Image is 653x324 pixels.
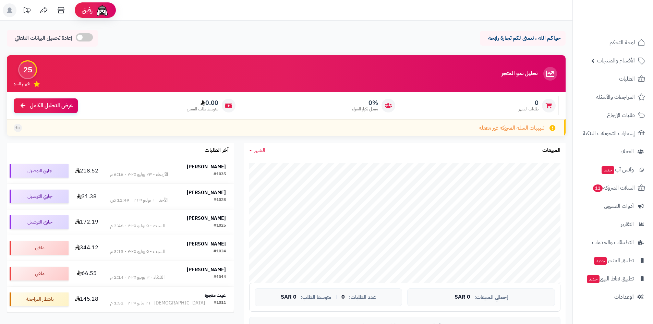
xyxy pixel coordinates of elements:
span: الأقسام والمنتجات [597,56,635,65]
a: تطبيق نقاط البيعجديد [577,271,649,287]
div: الأربعاء - ٢٣ يوليو ٢٠٢٥ - 6:16 م [110,171,168,178]
span: متوسط طلب العميل [187,106,218,112]
span: تنبيهات السلة المتروكة غير مفعلة [479,124,544,132]
div: السبت - ٥ يوليو ٢٠٢٥ - 3:46 م [110,223,165,229]
span: إشعارات التحويلات البنكية [583,129,635,138]
span: 0 [519,99,539,107]
div: الأحد - ٦ يوليو ٢٠٢٥ - 11:49 ص [110,197,168,204]
span: 0 [341,294,345,300]
span: معدل تكرار الشراء [352,106,378,112]
div: #1024 [214,248,226,255]
span: 0 SAR [455,294,470,300]
strong: [PERSON_NAME] [187,240,226,248]
h3: آخر الطلبات [205,147,229,154]
a: السلات المتروكة11 [577,180,649,196]
span: لوحة التحكم [609,38,635,47]
span: عدد الطلبات: [349,295,376,300]
a: التقارير [577,216,649,232]
span: إعادة تحميل البيانات التلقائي [15,34,72,42]
div: ملغي [10,241,69,255]
a: وآتس آبجديد [577,161,649,178]
a: طلبات الإرجاع [577,107,649,123]
span: | [336,295,337,300]
a: الشهر [249,146,265,154]
div: الثلاثاء - ٣ يونيو ٢٠٢٥ - 2:14 م [110,274,165,281]
span: تقييم النمو [14,81,30,87]
span: تطبيق نقاط البيع [586,274,634,284]
td: 172.19 [71,209,102,235]
span: الطلبات [619,74,635,84]
div: السبت - ٥ يوليو ٢٠٢٥ - 3:13 م [110,248,165,255]
div: ملغي [10,267,69,280]
td: 218.52 [71,158,102,183]
div: #1028 [214,197,226,204]
span: رفيق [82,6,93,14]
a: أدوات التسويق [577,198,649,214]
h3: تحليل نمو المتجر [501,71,537,77]
span: تطبيق المتجر [593,256,634,265]
a: تطبيق المتجرجديد [577,252,649,269]
a: عرض التحليل الكامل [14,98,78,113]
span: الشهر [254,146,265,154]
a: التطبيقات والخدمات [577,234,649,251]
div: #1014 [214,274,226,281]
a: لوحة التحكم [577,34,649,51]
span: طلبات الإرجاع [607,110,635,120]
span: طلبات الشهر [519,106,539,112]
div: #1011 [214,300,226,307]
span: الإعدادات [614,292,634,302]
span: التطبيقات والخدمات [592,238,634,247]
span: المراجعات والأسئلة [596,92,635,102]
div: #1035 [214,171,226,178]
span: جديد [602,166,614,174]
div: جاري التوصيل [10,190,69,203]
td: 31.38 [71,184,102,209]
a: تحديثات المنصة [18,3,35,19]
span: 11 [593,184,603,192]
span: 0% [352,99,378,107]
td: 66.55 [71,261,102,286]
span: عرض التحليل الكامل [30,102,73,110]
strong: [PERSON_NAME] [187,266,226,273]
a: الإعدادات [577,289,649,305]
span: وآتس آب [601,165,634,175]
strong: [PERSON_NAME] [187,163,226,170]
span: 0.00 [187,99,218,107]
td: 145.28 [71,287,102,312]
div: جاري التوصيل [10,215,69,229]
div: [DEMOGRAPHIC_DATA] - ٢٦ مايو ٢٠٢٥ - 1:52 م [110,300,205,307]
a: الطلبات [577,71,649,87]
span: التقارير [621,219,634,229]
span: 0 SAR [281,294,297,300]
span: العملاء [620,147,634,156]
a: العملاء [577,143,649,160]
p: حياكم الله ، نتمنى لكم تجارة رابحة [485,34,560,42]
div: جاري التوصيل [10,164,69,178]
strong: [PERSON_NAME] [187,189,226,196]
span: +1 [15,125,20,131]
div: بانتظار المراجعة [10,292,69,306]
img: ai-face.png [95,3,109,17]
strong: غيث متجرة [205,292,226,299]
span: متوسط الطلب: [301,295,331,300]
span: جديد [594,257,607,265]
span: السلات المتروكة [592,183,635,193]
a: إشعارات التحويلات البنكية [577,125,649,142]
td: 344.12 [71,235,102,261]
span: أدوات التسويق [604,201,634,211]
h3: المبيعات [542,147,560,154]
div: #1025 [214,223,226,229]
strong: [PERSON_NAME] [187,215,226,222]
span: جديد [587,275,600,283]
span: إجمالي المبيعات: [474,295,508,300]
a: المراجعات والأسئلة [577,89,649,105]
